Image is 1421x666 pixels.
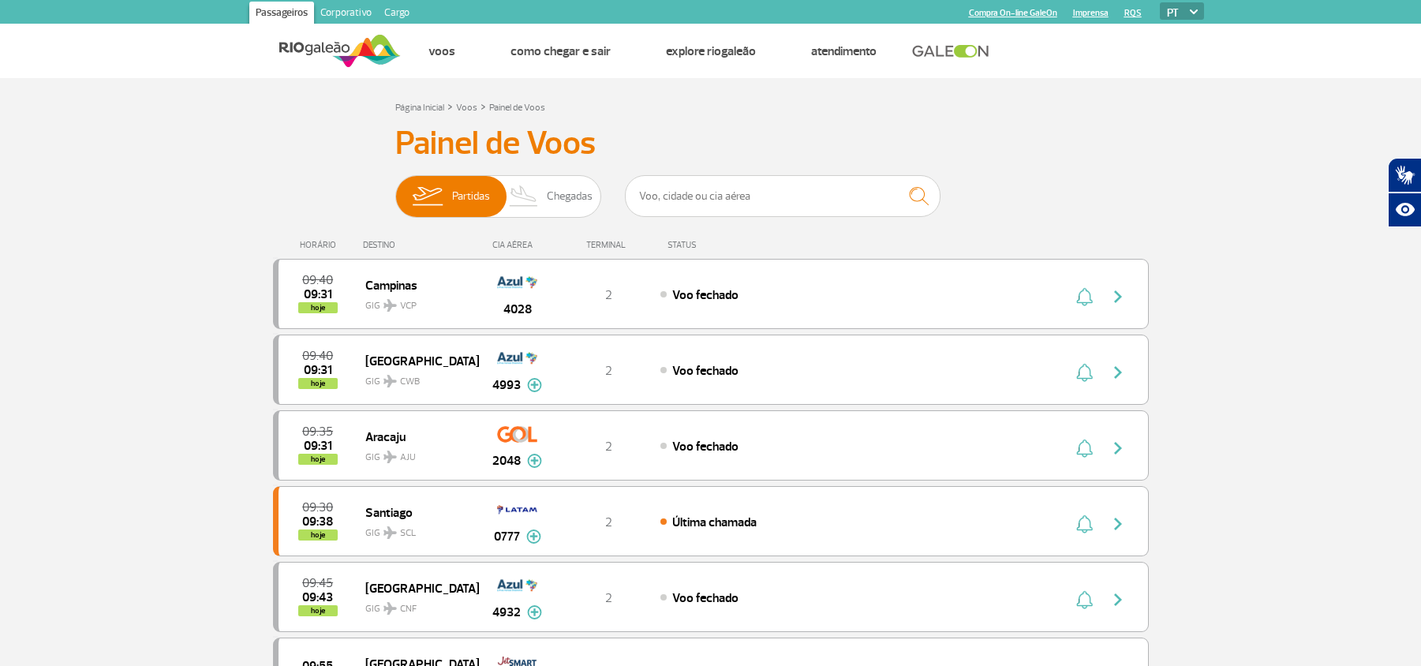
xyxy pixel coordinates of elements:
[1076,363,1093,382] img: sino-painel-voo.svg
[547,176,593,217] span: Chegadas
[452,176,490,217] span: Partidas
[363,240,478,250] div: DESTINO
[492,376,521,395] span: 4993
[478,240,557,250] div: CIA AÉREA
[365,502,466,522] span: Santiago
[400,602,417,616] span: CNF
[365,593,466,616] span: GIG
[503,300,532,319] span: 4028
[302,426,333,437] span: 2025-09-26 09:35:00
[383,602,397,615] img: destiny_airplane.svg
[666,43,756,59] a: Explore RIOgaleão
[492,603,521,622] span: 4932
[304,289,332,300] span: 2025-09-26 09:31:00
[481,97,486,115] a: >
[383,375,397,387] img: destiny_airplane.svg
[557,240,660,250] div: TERMINAL
[1388,193,1421,227] button: Abrir recursos assistivos.
[526,529,541,544] img: mais-info-painel-voo.svg
[672,287,739,303] span: Voo fechado
[298,302,338,313] span: hoje
[395,124,1026,163] h3: Painel de Voos
[302,275,333,286] span: 2025-09-26 09:40:00
[1388,158,1421,193] button: Abrir tradutor de língua de sinais.
[660,240,788,250] div: STATUS
[605,439,612,455] span: 2
[365,518,466,541] span: GIG
[1076,590,1093,609] img: sino-painel-voo.svg
[365,275,466,295] span: Campinas
[400,526,416,541] span: SCL
[489,102,545,114] a: Painel de Voos
[672,439,739,455] span: Voo fechado
[501,176,548,217] img: slider-desembarque
[428,43,455,59] a: Voos
[605,590,612,606] span: 2
[302,592,333,603] span: 2025-09-26 09:43:14
[302,516,333,527] span: 2025-09-26 09:38:46
[1109,590,1127,609] img: seta-direita-painel-voo.svg
[365,442,466,465] span: GIG
[365,578,466,598] span: [GEOGRAPHIC_DATA]
[304,365,332,376] span: 2025-09-26 09:31:12
[402,176,452,217] img: slider-embarque
[298,529,338,541] span: hoje
[625,175,940,217] input: Voo, cidade ou cia aérea
[1073,8,1109,18] a: Imprensa
[492,451,521,470] span: 2048
[378,2,416,27] a: Cargo
[1109,363,1127,382] img: seta-direita-painel-voo.svg
[365,350,466,371] span: [GEOGRAPHIC_DATA]
[304,440,332,451] span: 2025-09-26 09:31:46
[314,2,378,27] a: Corporativo
[302,350,333,361] span: 2025-09-26 09:40:00
[527,378,542,392] img: mais-info-painel-voo.svg
[365,366,466,389] span: GIG
[494,527,520,546] span: 0777
[298,605,338,616] span: hoje
[1076,287,1093,306] img: sino-painel-voo.svg
[1076,514,1093,533] img: sino-painel-voo.svg
[383,526,397,539] img: destiny_airplane.svg
[605,514,612,530] span: 2
[383,299,397,312] img: destiny_airplane.svg
[400,451,416,465] span: AJU
[456,102,477,114] a: Voos
[365,426,466,447] span: Aracaju
[1109,287,1127,306] img: seta-direita-painel-voo.svg
[1388,158,1421,227] div: Plugin de acessibilidade da Hand Talk.
[298,378,338,389] span: hoje
[400,375,420,389] span: CWB
[672,514,757,530] span: Última chamada
[400,299,417,313] span: VCP
[302,502,333,513] span: 2025-09-26 09:30:00
[1076,439,1093,458] img: sino-painel-voo.svg
[383,451,397,463] img: destiny_airplane.svg
[278,240,364,250] div: HORÁRIO
[527,454,542,468] img: mais-info-painel-voo.svg
[510,43,611,59] a: Como chegar e sair
[672,590,739,606] span: Voo fechado
[298,454,338,465] span: hoje
[447,97,453,115] a: >
[605,363,612,379] span: 2
[672,363,739,379] span: Voo fechado
[249,2,314,27] a: Passageiros
[527,605,542,619] img: mais-info-painel-voo.svg
[605,287,612,303] span: 2
[395,102,444,114] a: Página Inicial
[811,43,877,59] a: Atendimento
[969,8,1057,18] a: Compra On-line GaleOn
[302,578,333,589] span: 2025-09-26 09:45:00
[365,290,466,313] span: GIG
[1124,8,1142,18] a: RQS
[1109,439,1127,458] img: seta-direita-painel-voo.svg
[1109,514,1127,533] img: seta-direita-painel-voo.svg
